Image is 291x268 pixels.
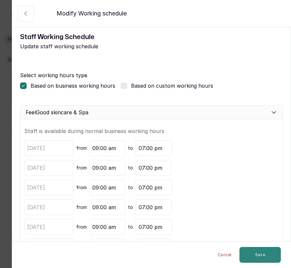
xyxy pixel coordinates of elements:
[89,199,125,215] div: 09:00 am
[56,9,127,18] p: Modify Working schedule
[76,184,87,191] span: from
[136,219,172,235] div: 07:00 pm
[89,140,125,156] div: 09:00 am
[128,145,133,151] span: to
[24,239,74,255] div: [DATE]
[128,165,133,171] span: to
[76,165,87,171] span: from
[128,184,133,191] span: to
[20,71,283,79] p: Select working hours type
[24,219,74,235] div: [DATE]
[24,127,279,135] p: Staff is available during normal business working hours
[136,180,172,195] div: 07:00 pm
[31,82,115,90] p: Based on business working hours
[131,82,213,90] p: Based on custom working hours
[136,140,172,156] div: 07:00 pm
[20,32,283,42] h1: Staff Working Schedule
[89,219,125,235] div: 09:00 am
[24,199,74,215] div: [DATE]
[76,204,87,211] span: from
[89,160,125,176] div: 09:00 am
[24,180,74,195] div: [DATE]
[76,224,87,230] span: from
[26,108,88,116] p: FeelGood skincare & Spa
[213,247,237,263] button: Cancel
[136,239,172,255] div: 07:00 pm
[76,145,87,151] span: from
[136,199,172,215] div: 07:00 pm
[128,224,133,230] span: to
[24,140,74,156] div: [DATE]
[239,247,281,263] button: Save
[128,204,133,211] span: to
[24,160,74,176] div: [DATE]
[89,239,125,255] div: 09:00 am
[136,160,172,176] div: 07:00 pm
[89,180,125,195] div: 09:00 am
[20,42,283,50] p: Update staff working schedule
